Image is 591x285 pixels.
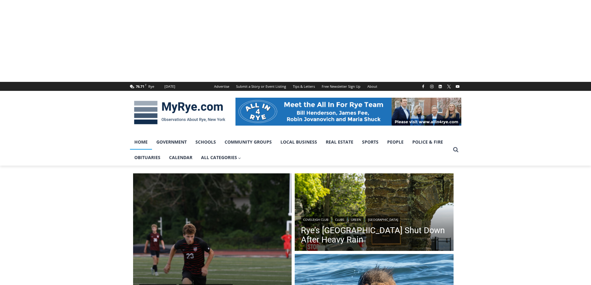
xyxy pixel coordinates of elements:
[211,82,381,91] nav: Secondary Navigation
[295,173,454,253] img: (PHOTO: Coveleigh Club, at 459 Stuyvesant Avenue in Rye. Credit: Justin Gray.)
[211,82,233,91] a: Advertise
[383,134,408,150] a: People
[197,150,246,165] a: All Categories
[419,83,427,90] a: Facebook
[130,150,165,165] a: Obituaries
[295,173,454,253] a: Read More Rye’s Coveleigh Beach Shut Down After Heavy Rain
[454,83,461,90] a: YouTube
[364,82,381,91] a: About
[437,83,444,90] a: Linkedin
[333,216,346,223] a: Clubs
[301,216,330,223] a: Coveleigh Club
[428,83,436,90] a: Instagram
[358,134,383,150] a: Sports
[233,82,289,91] a: Submit a Story or Event Listing
[165,150,197,165] a: Calendar
[152,134,191,150] a: Government
[130,96,229,129] img: MyRye.com
[235,98,461,126] img: All in for Rye
[201,154,241,161] span: All Categories
[148,84,154,89] div: Rye
[408,134,447,150] a: Police & Fire
[366,216,400,223] a: [GEOGRAPHIC_DATA]
[301,226,447,244] a: Rye’s [GEOGRAPHIC_DATA] Shut Down After Heavy Rain
[301,215,447,223] div: | | |
[130,134,152,150] a: Home
[318,82,364,91] a: Free Newsletter Sign Up
[220,134,276,150] a: Community Groups
[349,216,363,223] a: Green
[164,84,175,89] div: [DATE]
[276,134,321,150] a: Local Business
[130,134,450,166] nav: Primary Navigation
[136,84,144,89] span: 76.71
[289,82,318,91] a: Tips & Letters
[321,134,358,150] a: Real Estate
[450,144,461,155] button: View Search Form
[145,83,146,87] span: F
[191,134,220,150] a: Schools
[445,83,453,90] a: X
